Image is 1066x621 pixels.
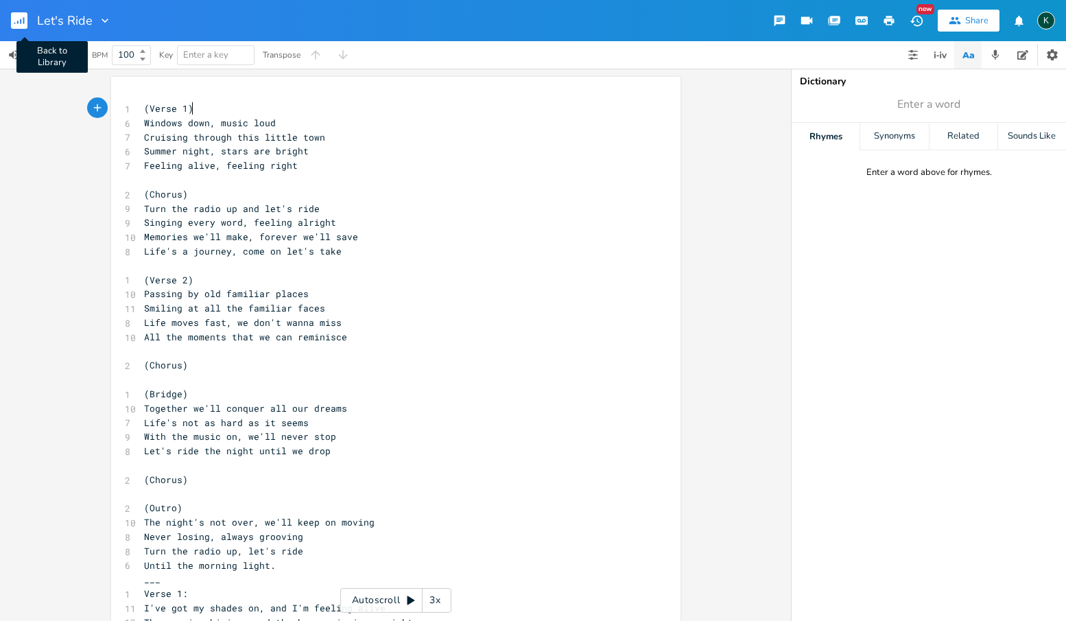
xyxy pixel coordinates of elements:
[144,402,347,414] span: Together we'll conquer all our dreams
[144,288,309,300] span: Passing by old familiar places
[144,359,188,371] span: (Chorus)
[144,331,347,343] span: All the moments that we can reminisce
[792,123,860,150] div: Rhymes
[965,14,988,27] div: Share
[916,4,934,14] div: New
[144,188,188,200] span: (Chorus)
[144,145,309,157] span: Summer night, stars are bright
[903,8,930,33] button: New
[144,430,336,443] span: With the music on, we'll never stop
[1037,12,1055,30] div: Koval
[159,51,173,59] div: Key
[144,245,342,257] span: Life's a journey, come on let's take
[144,587,188,600] span: Verse 1:
[423,588,447,613] div: 3x
[998,123,1066,150] div: Sounds Like
[800,77,1058,86] div: Dictionary
[897,97,960,113] span: Enter a word
[938,10,999,32] button: Share
[144,131,325,143] span: Cruising through this little town
[929,123,997,150] div: Related
[263,51,300,59] div: Transpose
[1037,5,1055,36] button: K
[37,14,93,27] span: Let's Ride
[144,302,325,314] span: Smiling at all the familiar faces
[144,445,331,457] span: Let's ride the night until we drop
[144,417,309,429] span: Life's not as hard as it seems
[144,274,193,286] span: (Verse 2)
[144,316,342,329] span: Life moves fast, we don't wanna miss
[144,159,298,172] span: Feeling alive, feeling right
[144,502,182,514] span: (Outro)
[144,559,276,572] span: Until the morning light.
[340,588,451,613] div: Autoscroll
[144,216,336,229] span: Singing every word, feeling alright
[144,473,188,486] span: (Chorus)
[144,516,375,528] span: The night's not over, we'll keep on moving
[144,545,303,557] span: Turn the radio up, let's ride
[144,117,276,129] span: Windows down, music loud
[144,573,161,585] span: ___
[144,530,303,543] span: Never losing, always grooving
[866,167,992,178] div: Enter a word above for rhymes.
[144,102,193,115] span: (Verse 1)
[144,231,358,243] span: Memories we'll make, forever we'll save
[144,602,386,614] span: I've got my shades on, and I'm feeling alive
[92,51,108,59] div: BPM
[144,202,320,215] span: Turn the radio up and let's ride
[144,388,188,400] span: (Bridge)
[860,123,928,150] div: Synonyms
[11,4,38,37] button: Back to Library
[183,49,228,61] span: Enter a key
